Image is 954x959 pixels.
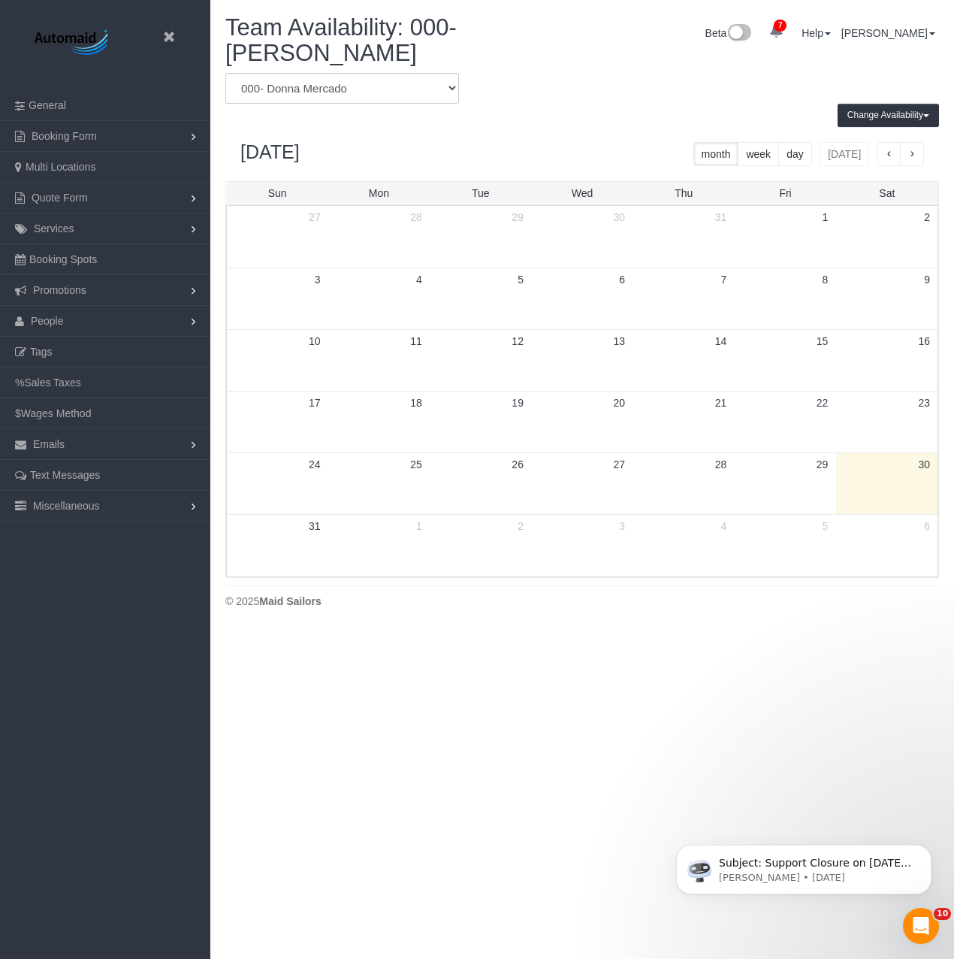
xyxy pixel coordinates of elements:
[33,438,65,450] span: Emails
[774,20,786,32] span: 7
[504,453,531,476] a: 26
[815,515,836,537] a: 5
[611,515,632,537] a: 3
[809,330,836,352] a: 15
[32,192,88,204] span: Quote Form
[510,515,531,537] a: 2
[307,268,328,291] a: 3
[910,453,937,476] a: 30
[762,15,791,48] a: 7
[726,24,751,44] img: New interface
[809,453,836,476] a: 29
[504,330,531,352] a: 12
[879,187,895,199] span: Sat
[403,453,430,476] a: 25
[809,392,836,414] a: 22
[605,453,632,476] a: 27
[33,284,86,296] span: Promotions
[705,27,752,39] a: Beta
[654,813,954,918] iframe: Intercom notifications message
[838,104,939,127] button: Change Availability
[24,377,80,389] span: Sales Taxes
[738,142,779,166] button: week
[675,187,693,199] span: Thu
[708,392,735,414] a: 21
[820,142,869,166] button: [DATE]
[29,253,97,265] span: Booking Spots
[605,206,632,228] a: 30
[708,453,735,476] a: 28
[693,142,739,166] button: month
[409,268,430,291] a: 4
[472,187,490,199] span: Tue
[708,206,735,228] a: 31
[903,908,939,944] iframe: Intercom live chat
[31,315,64,327] span: People
[301,330,328,352] a: 10
[708,330,735,352] a: 14
[21,407,92,419] span: Wages Method
[910,330,937,352] a: 16
[34,222,74,234] span: Services
[30,469,100,481] span: Text Messages
[916,268,937,291] a: 9
[934,908,951,920] span: 10
[504,206,531,228] a: 29
[26,161,95,173] span: Multi Locations
[713,515,734,537] a: 4
[916,515,937,537] a: 6
[259,595,321,607] strong: Maid Sailors
[916,206,937,228] a: 2
[611,268,632,291] a: 6
[29,99,66,111] span: General
[841,27,935,39] a: [PERSON_NAME]
[301,206,328,228] a: 27
[802,27,831,39] a: Help
[225,594,939,609] div: © 2025
[403,392,430,414] a: 18
[33,500,100,512] span: Miscellaneous
[225,14,457,66] span: Team Availability: 000- [PERSON_NAME]
[403,206,430,228] a: 28
[605,392,632,414] a: 20
[778,142,812,166] button: day
[240,142,300,163] h2: [DATE]
[910,392,937,414] a: 23
[369,187,389,199] span: Mon
[504,392,531,414] a: 19
[605,330,632,352] a: 13
[30,346,53,358] span: Tags
[403,330,430,352] a: 11
[32,130,97,142] span: Booking Form
[510,268,531,291] a: 5
[301,392,328,414] a: 17
[268,187,287,199] span: Sun
[815,268,836,291] a: 8
[779,187,791,199] span: Fri
[713,268,734,291] a: 7
[815,206,836,228] a: 1
[26,26,120,60] img: Automaid Logo
[301,515,328,537] a: 31
[572,187,593,199] span: Wed
[301,453,328,476] a: 24
[409,515,430,537] a: 1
